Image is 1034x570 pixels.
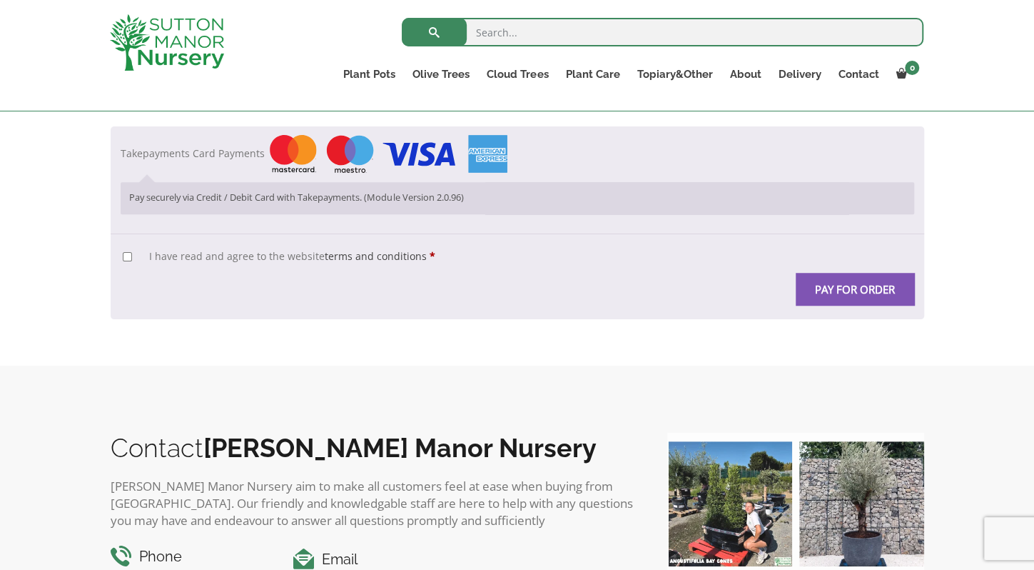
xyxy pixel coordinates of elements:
input: Search... [402,18,923,46]
a: Contact [829,64,887,84]
input: I have read and agree to the websiteterms and conditions * [123,252,132,261]
img: logo [110,14,224,71]
a: Delivery [769,64,829,84]
a: Olive Trees [404,64,478,84]
span: 0 [905,61,919,75]
abbr: required [430,249,435,263]
a: 0 [887,64,923,84]
a: About [721,64,769,84]
a: Plant Pots [335,64,404,84]
p: [PERSON_NAME] Manor Nursery aim to make all customers feel at ease when buying from [GEOGRAPHIC_D... [111,478,639,529]
h2: Contact [111,433,639,463]
img: Our elegant & picturesque Angustifolia Cones are an exquisite addition to your Bay Tree collectio... [667,441,792,566]
img: Checkout - logo [270,135,508,173]
a: Cloud Trees [478,64,557,84]
a: Plant Care [557,64,628,84]
h4: Phone [111,546,273,568]
a: Topiary&Other [628,64,721,84]
label: Takepayments Card Payments [121,146,508,160]
b: [PERSON_NAME] Manor Nursery [203,433,597,463]
p: Pay securely via Credit / Debit Card with Takepayments. (Module Version 2.0.96) [129,191,904,204]
a: terms and conditions [325,249,427,263]
span: I have read and agree to the website [149,249,427,263]
img: A beautiful multi-stem Spanish Olive tree potted in our luxurious fibre clay pots 😍😍 [799,441,924,566]
button: Pay for order [796,273,914,305]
